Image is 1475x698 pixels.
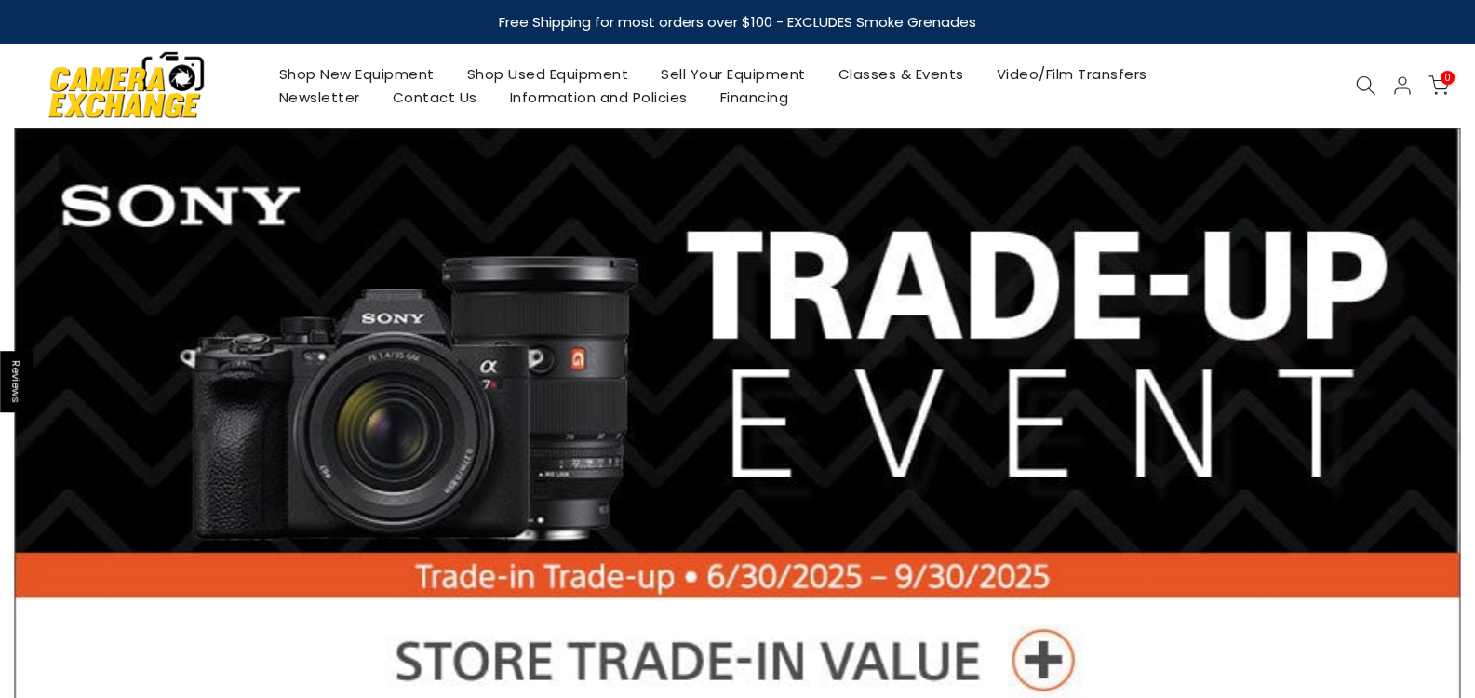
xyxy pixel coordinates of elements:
strong: Free Shipping for most orders over $100 - EXCLUDES Smoke Grenades [499,12,976,32]
a: Shop Used Equipment [450,62,645,86]
a: Shop New Equipment [262,62,450,86]
a: Classes & Events [822,62,980,86]
a: Information and Policies [493,86,704,109]
a: Sell Your Equipment [645,62,823,86]
a: Video/Film Transfers [980,62,1163,86]
a: Newsletter [262,86,376,109]
a: Financing [704,86,805,109]
a: 0 [1428,75,1449,96]
span: 0 [1441,71,1455,85]
a: Contact Us [376,86,493,109]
